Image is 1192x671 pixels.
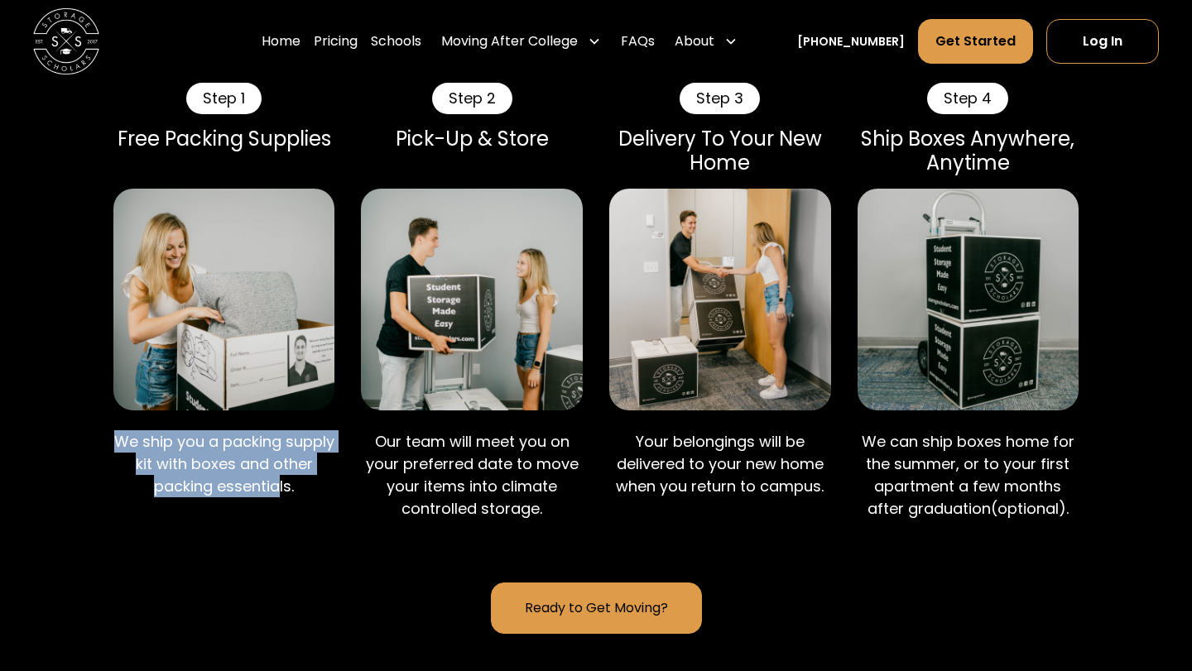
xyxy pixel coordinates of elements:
[361,189,583,410] img: Storage Scholars pick up.
[858,430,1079,520] p: We can ship boxes home for the summer, or to your first apartment a few months after graduation(o...
[858,127,1079,175] div: Ship Boxes Anywhere, Anytime
[113,127,335,151] div: Free Packing Supplies
[33,8,99,74] img: Storage Scholars main logo
[609,430,831,497] p: Your belongings will be delivered to your new home when you return to campus.
[621,18,655,65] a: FAQs
[435,18,608,65] div: Moving After College
[927,83,1008,114] div: Step 4
[113,189,335,410] img: Packing a Storage Scholars box.
[491,582,702,634] a: Ready to Get Moving?
[918,19,1033,64] a: Get Started
[675,31,714,51] div: About
[371,18,421,65] a: Schools
[668,18,744,65] div: About
[432,83,512,114] div: Step 2
[361,127,583,151] div: Pick-Up & Store
[361,430,583,520] p: Our team will meet you on your preferred date to move your items into climate controlled storage.
[1046,19,1159,64] a: Log In
[609,189,831,410] img: Storage Scholars delivery.
[680,83,760,114] div: Step 3
[186,83,262,114] div: Step 1
[858,189,1079,410] img: Shipping Storage Scholars boxes.
[113,430,335,497] p: We ship you a packing supply kit with boxes and other packing essentials.
[797,33,905,50] a: [PHONE_NUMBER]
[314,18,358,65] a: Pricing
[441,31,578,51] div: Moving After College
[609,127,831,175] div: Delivery To Your New Home
[262,18,300,65] a: Home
